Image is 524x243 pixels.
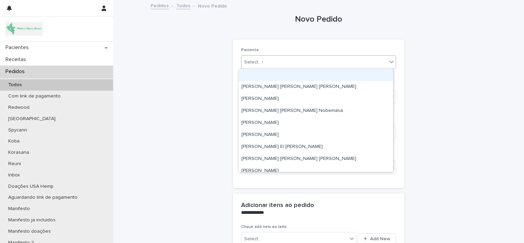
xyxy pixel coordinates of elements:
[233,14,404,24] h1: Novo Pedido
[239,93,393,105] div: André Delamare Teixeira
[239,165,393,177] div: Dácio Luiz Villaça Appolinario
[3,161,26,167] p: Reuni
[239,105,393,117] div: Ayra Bertero Rossi Nobemasa
[3,44,34,51] p: Pacientes
[3,56,32,63] p: Receitas
[370,236,390,241] span: Add New
[3,206,35,212] p: Manifesto
[5,22,43,36] img: 4SJayOo8RSQX0lnsmxob
[3,105,35,111] p: Redwood
[3,127,33,133] p: Spycann
[3,93,66,99] p: Com link de pagamento
[239,129,393,141] div: Bruno Viana de Rezende
[176,1,190,9] a: Todos
[3,217,61,223] p: Manifesto ja incluidos
[244,59,261,66] div: Select...
[3,138,25,144] p: Koba
[3,172,25,178] p: Inbox
[3,150,35,155] p: Korasana
[198,2,227,9] p: Novo Pedido
[239,81,393,93] div: ADRIANA DE ALMEIDA MINIKEL KALL
[239,153,393,165] div: DOUGLAS HEBERT ESMERIO DA SILVA
[3,68,30,75] p: Pedidos
[3,184,59,189] p: Doações USA Hemp
[241,202,314,209] h2: Adicionar itens ao pedido
[239,117,393,129] div: Benedito Maurilio Nascimento
[3,229,56,234] p: Manifesto doações
[3,82,27,88] p: Todos
[244,235,261,243] div: Select...
[3,116,61,122] p: [GEOGRAPHIC_DATA]
[3,195,83,200] p: Aguardando link de pagamento
[241,225,287,229] span: Clique add new ao lado
[241,48,259,52] span: Paciente
[151,1,169,9] a: Pedidos
[239,141,393,153] div: Charbel Youssef El Tawil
